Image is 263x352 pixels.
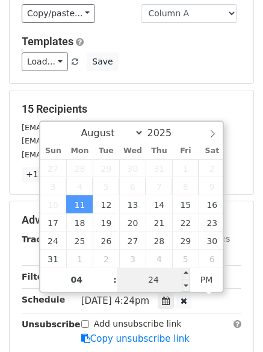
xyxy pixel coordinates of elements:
span: July 28, 2025 [66,159,93,177]
span: August 28, 2025 [146,231,172,250]
span: September 3, 2025 [119,250,146,268]
small: [EMAIL_ADDRESS][DOMAIN_NAME] [22,150,156,159]
span: August 8, 2025 [172,177,199,195]
span: August 31, 2025 [40,250,67,268]
span: July 31, 2025 [146,159,172,177]
input: Year [144,127,187,139]
strong: Filters [22,272,52,281]
span: September 5, 2025 [172,250,199,268]
input: Hour [40,268,114,292]
span: Mon [66,147,93,155]
span: August 26, 2025 [93,231,119,250]
span: September 2, 2025 [93,250,119,268]
span: August 6, 2025 [119,177,146,195]
span: August 25, 2025 [66,231,93,250]
a: Copy/paste... [22,4,95,23]
span: August 22, 2025 [172,213,199,231]
strong: Unsubscribe [22,319,81,329]
span: July 27, 2025 [40,159,67,177]
span: September 1, 2025 [66,250,93,268]
a: +12 more [22,167,72,182]
a: Copy unsubscribe link [81,333,190,344]
span: August 19, 2025 [93,213,119,231]
h5: Advanced [22,213,241,227]
iframe: Chat Widget [203,294,263,352]
span: [DATE] 4:24pm [81,295,149,306]
span: August 18, 2025 [66,213,93,231]
a: Templates [22,35,73,48]
span: August 17, 2025 [40,213,67,231]
span: August 1, 2025 [172,159,199,177]
span: August 2, 2025 [199,159,225,177]
span: August 29, 2025 [172,231,199,250]
span: July 30, 2025 [119,159,146,177]
small: [EMAIL_ADDRESS][DOMAIN_NAME] [22,136,156,145]
span: August 11, 2025 [66,195,93,213]
span: Click to toggle [190,268,223,292]
span: August 14, 2025 [146,195,172,213]
span: August 16, 2025 [199,195,225,213]
span: August 24, 2025 [40,231,67,250]
a: Load... [22,52,68,71]
input: Minute [117,268,190,292]
span: Thu [146,147,172,155]
label: Add unsubscribe link [94,318,182,330]
span: August 15, 2025 [172,195,199,213]
span: July 29, 2025 [93,159,119,177]
span: August 23, 2025 [199,213,225,231]
span: August 10, 2025 [40,195,67,213]
span: : [113,268,117,292]
span: September 6, 2025 [199,250,225,268]
button: Save [87,52,118,71]
strong: Tracking [22,234,62,244]
span: August 30, 2025 [199,231,225,250]
span: August 4, 2025 [66,177,93,195]
span: September 4, 2025 [146,250,172,268]
strong: Schedule [22,295,65,304]
span: Wed [119,147,146,155]
span: August 20, 2025 [119,213,146,231]
span: August 12, 2025 [93,195,119,213]
span: August 5, 2025 [93,177,119,195]
span: August 21, 2025 [146,213,172,231]
span: August 7, 2025 [146,177,172,195]
span: Sun [40,147,67,155]
span: August 13, 2025 [119,195,146,213]
span: August 3, 2025 [40,177,67,195]
span: August 27, 2025 [119,231,146,250]
span: Tue [93,147,119,155]
span: Fri [172,147,199,155]
small: [EMAIL_ADDRESS][DOMAIN_NAME] [22,123,156,132]
span: August 9, 2025 [199,177,225,195]
h5: 15 Recipients [22,102,241,116]
span: Sat [199,147,225,155]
